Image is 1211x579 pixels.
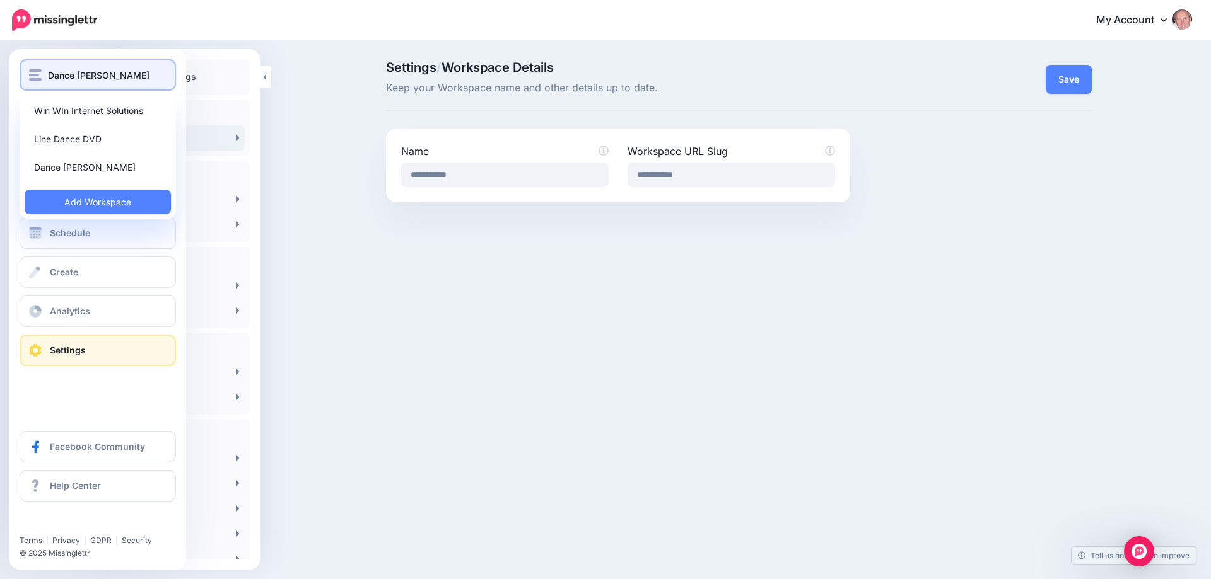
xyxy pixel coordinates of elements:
[46,536,49,545] span: |
[20,59,176,91] button: Dance [PERSON_NAME]
[20,470,176,502] a: Help Center
[12,9,97,31] img: Missinglettr
[29,69,42,81] img: menu.png
[25,155,171,180] a: Dance [PERSON_NAME]
[20,256,176,288] a: Create
[20,431,176,462] a: Facebook Community
[20,536,42,545] a: Terms
[50,345,86,355] span: Settings
[386,80,851,96] span: Keep your Workspace name and other details up to date.
[115,536,118,545] span: |
[122,536,152,545] a: Security
[1046,65,1092,94] button: Save
[20,517,115,530] iframe: Twitter Follow Button
[386,61,851,74] span: Settings Workspace Details
[52,536,80,545] a: Privacy
[25,98,171,123] a: Win WIn Internet Solutions
[401,144,609,159] label: Name
[50,480,101,491] span: Help Center
[20,295,176,327] a: Analytics
[20,217,176,249] a: Schedule
[90,536,112,545] a: GDPR
[628,144,835,159] label: Workspace URL Slug
[50,306,90,316] span: Analytics
[50,441,145,452] span: Facebook Community
[20,335,176,366] a: Settings
[1072,547,1196,564] a: Tell us how we can improve
[25,127,171,151] a: Line Dance DVD
[1124,536,1154,566] div: Open Intercom Messenger
[20,547,184,559] li: © 2025 Missinglettr
[50,227,90,238] span: Schedule
[84,536,86,545] span: |
[436,60,442,75] span: /
[25,190,171,214] a: Add Workspace
[1084,5,1192,36] a: My Account
[48,68,149,83] span: Dance [PERSON_NAME]
[50,267,78,277] span: Create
